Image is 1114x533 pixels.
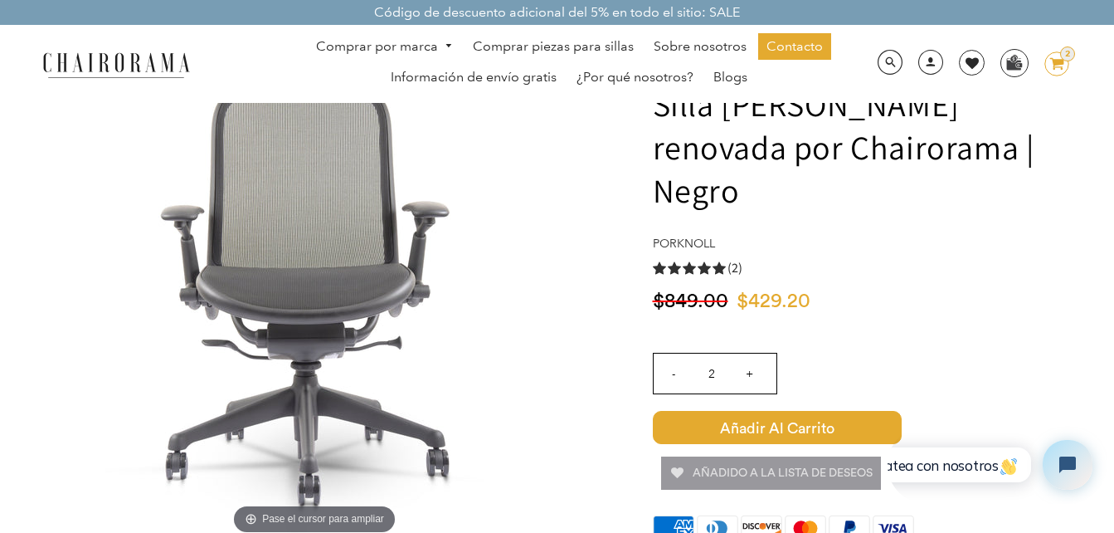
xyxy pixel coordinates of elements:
[1060,46,1075,61] div: 2
[677,236,715,251] a: Knoll
[308,34,461,60] a: Comprar por marca
[730,354,770,394] input: +
[727,260,742,277] span: (2)
[66,280,563,297] a: Cátedra Chadwick - chairorama.comPase el cursor para ampliar
[576,69,693,86] span: ¿Por qué nosotros?
[473,38,634,56] span: Comprar piezas para sillas
[270,33,868,95] nav: Navegación de escritorio
[113,32,129,49] img: 👋
[705,64,756,90] a: Blogs
[653,291,728,311] span: $849.00
[568,64,702,90] a: ¿Por qué nosotros?
[654,354,693,394] input: -
[382,64,565,90] a: Información de envío gratis
[766,38,823,56] span: Contacto
[737,291,810,311] span: $429.20
[316,38,438,54] font: Comprar por marca
[653,411,1097,444] button: Añadir al carrito
[653,237,1097,251] h4: por
[654,38,747,56] span: Sobre nosotros
[155,14,205,64] button: Abrir widget de chat
[653,82,1097,212] h1: Silla [PERSON_NAME] renovada por Chairorama | Negro
[653,411,902,444] span: Añadir al carrito
[465,33,642,60] a: Comprar piezas para sillas
[661,457,881,490] button: Añadido a la lista de deseos
[653,259,1097,276] a: 5.0 Valoración (2 votos)
[33,50,199,79] img: chairorama
[888,426,1107,504] iframe: Tidio Chat
[645,33,755,60] a: Sobre nosotros
[669,457,873,490] span: Añadido a la lista de deseos
[1001,50,1027,75] img: WhatsApp_Image_2024-07-12_at_16.23.01.webp
[713,69,747,86] span: Blogs
[1032,51,1069,76] a: 2
[391,69,557,86] span: Información de envío gratis
[758,33,831,60] a: Contacto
